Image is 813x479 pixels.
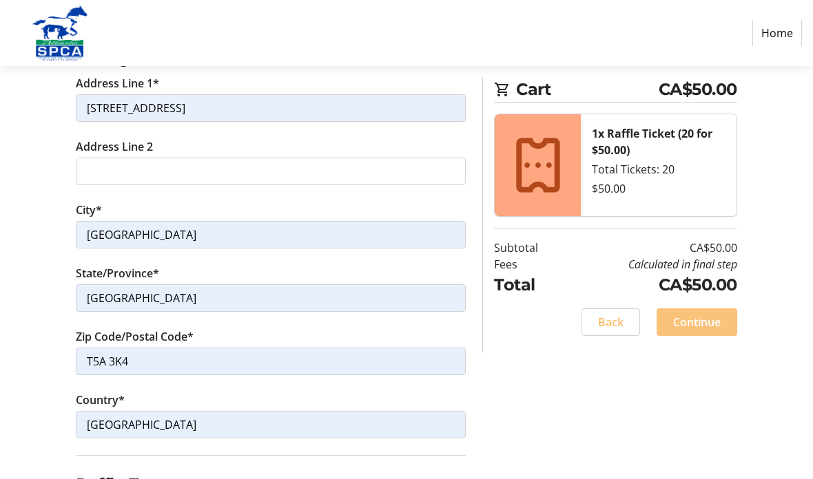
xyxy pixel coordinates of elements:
[494,273,564,297] td: Total
[76,221,466,248] input: City
[592,180,725,197] div: $50.00
[494,239,564,256] td: Subtotal
[494,256,564,273] td: Fees
[76,348,466,375] input: Zip or Postal Code
[76,138,153,155] label: Address Line 2
[564,256,737,273] td: Calculated in final step
[76,202,102,218] label: City*
[76,75,159,92] label: Address Line 1*
[592,161,725,178] div: Total Tickets: 20
[76,94,466,122] input: Address
[657,308,737,336] button: Continue
[752,20,802,46] a: Home
[564,239,737,256] td: CA$50.00
[11,6,109,61] img: Alberta SPCA's Logo
[673,314,721,330] span: Continue
[516,77,658,102] span: Cart
[598,314,624,330] span: Back
[76,392,125,408] label: Country*
[592,126,712,158] strong: 1x Raffle Ticket (20 for $50.00)
[582,308,640,336] button: Back
[564,273,737,297] td: CA$50.00
[76,265,159,281] label: State/Province*
[76,328,194,345] label: Zip Code/Postal Code*
[659,77,737,102] span: CA$50.00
